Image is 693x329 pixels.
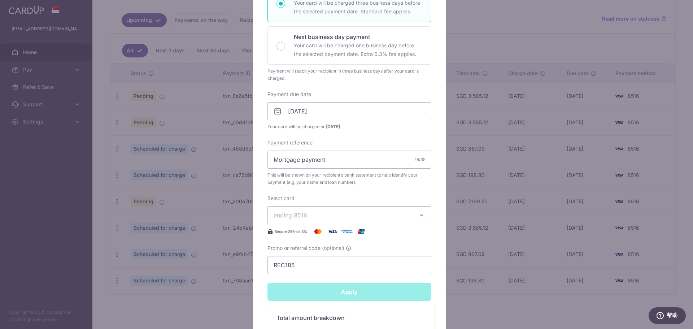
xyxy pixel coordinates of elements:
img: American Express [340,227,354,236]
span: Secure 256-bit SSL [275,229,308,234]
label: Select card [267,195,295,202]
span: Promo or referral code (optional) [267,244,344,252]
span: [DATE] [326,124,340,129]
div: 16/35 [415,156,426,163]
span: ending 8516 [274,212,307,219]
iframe: 打开一个小组件，您可以在其中找到更多信息 [648,307,686,325]
p: Your card will be charged one business day before the selected payment date. Extra 0.3% fee applies. [294,41,422,59]
img: Mastercard [311,227,325,236]
span: Your card will be charged on [267,123,431,130]
div: Payment will reach your recipient in three business days after your card is charged. [267,68,431,82]
input: DD / MM / YYYY [267,102,431,120]
label: Payment reference [267,139,313,146]
h5: Total amount breakdown [276,313,422,322]
img: UnionPay [354,227,369,236]
img: Visa [325,227,340,236]
label: Payment due date [267,91,311,98]
button: ending 8516 [267,206,431,224]
span: This will be shown on your recipient’s bank statement to help identify your payment (e.g. your na... [267,172,431,186]
p: Next business day payment [294,33,422,41]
